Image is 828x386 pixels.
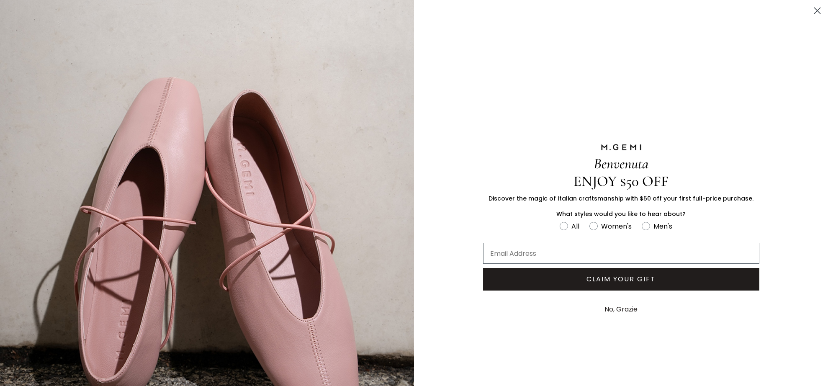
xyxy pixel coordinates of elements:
img: M.GEMI [600,144,642,151]
input: Email Address [483,243,759,264]
button: No, Grazie [600,299,642,320]
button: Close dialog [810,3,825,18]
div: All [571,221,579,232]
span: ENJOY $50 OFF [573,172,669,190]
div: Women's [601,221,632,232]
span: Discover the magic of Italian craftsmanship with $50 off your first full-price purchase. [489,194,753,203]
span: What styles would you like to hear about? [556,210,686,218]
button: CLAIM YOUR GIFT [483,268,759,291]
span: Benvenuta [594,155,648,172]
div: Men's [653,221,672,232]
